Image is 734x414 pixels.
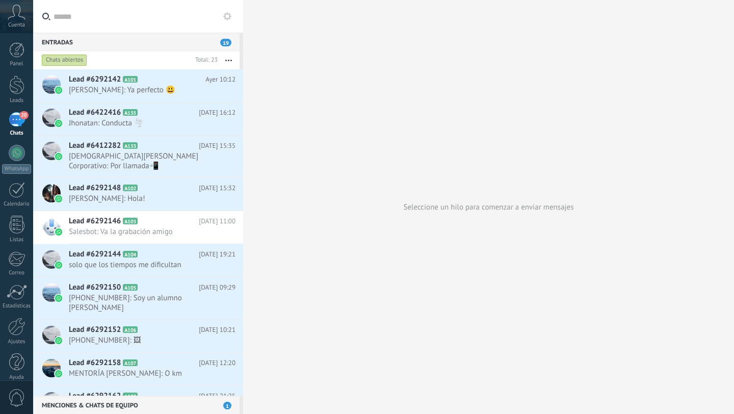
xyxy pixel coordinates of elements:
[2,270,32,276] div: Correo
[55,337,62,344] img: waba.svg
[69,74,121,85] span: Lead #6292142
[123,185,138,191] span: A102
[33,136,243,177] a: Lead #6412282 A133 [DATE] 15:35 [DEMOGRAPHIC_DATA][PERSON_NAME] Corporativo: Por llamada📲
[199,391,235,401] span: [DATE] 21:25
[205,74,235,85] span: Ayer 10:12
[191,55,218,65] div: Total: 23
[69,141,121,151] span: Lead #6412282
[33,178,243,211] a: Lead #6292148 A102 [DATE] 15:32 [PERSON_NAME]: Hola!
[69,293,216,313] span: [PHONE_NUMBER]: Soy un alumno [PERSON_NAME]
[2,374,32,381] div: Ayuda
[69,194,216,203] span: [PERSON_NAME]: Hola!
[2,237,32,243] div: Listas
[123,142,138,149] span: A133
[69,249,121,260] span: Lead #6292144
[123,326,138,333] span: A106
[55,153,62,160] img: waba.svg
[223,402,231,409] span: 1
[33,320,243,352] a: Lead #6292152 A106 [DATE] 10:21 [PHONE_NUMBER]: 🖼
[199,141,235,151] span: [DATE] 15:35
[2,201,32,208] div: Calendario
[69,325,121,335] span: Lead #6292152
[69,85,216,95] span: [PERSON_NAME]: Ya perfecto 😃
[55,195,62,202] img: waba.svg
[123,109,138,116] span: A135
[2,339,32,345] div: Ajustes
[123,359,138,366] span: A107
[33,353,243,385] a: Lead #6292158 A107 [DATE] 12:20 MENTORÍA [PERSON_NAME]: O km
[55,262,62,269] img: waba.svg
[199,282,235,293] span: [DATE] 09:29
[69,369,216,378] span: MENTORÍA [PERSON_NAME]: O km
[33,33,240,51] div: Entradas
[2,61,32,67] div: Panel
[33,244,243,277] a: Lead #6292144 A104 [DATE] 19:21 solo que los tiempos me dificultan
[123,393,138,399] span: A108
[69,335,216,345] span: [PHONE_NUMBER]: 🖼
[2,164,31,174] div: WhatsApp
[199,216,235,226] span: [DATE] 11:00
[69,108,121,118] span: Lead #6422416
[69,216,121,226] span: Lead #6292146
[199,358,235,368] span: [DATE] 12:20
[2,130,32,137] div: Chats
[123,284,138,291] span: A105
[123,251,138,257] span: A104
[220,39,231,46] span: 19
[69,391,121,401] span: Lead #6292162
[199,108,235,118] span: [DATE] 16:12
[42,54,87,66] div: Chats abiertos
[69,260,216,270] span: solo que los tiempos me dificultan
[199,183,235,193] span: [DATE] 15:32
[33,69,243,102] a: Lead #6292142 A101 Ayer 10:12 [PERSON_NAME]: Ya perfecto 😃
[199,325,235,335] span: [DATE] 10:21
[69,183,121,193] span: Lead #6292148
[55,228,62,236] img: waba.svg
[8,22,25,29] span: Cuenta
[19,111,28,119] span: 20
[2,97,32,104] div: Leads
[123,218,138,224] span: A103
[55,120,62,127] img: waba.svg
[33,102,243,135] a: Lead #6422416 A135 [DATE] 16:12 Jhonatan: Conducta 🌪️
[199,249,235,260] span: [DATE] 19:21
[69,151,216,171] span: [DEMOGRAPHIC_DATA][PERSON_NAME] Corporativo: Por llamada📲
[69,358,121,368] span: Lead #6292158
[69,282,121,293] span: Lead #6292150
[69,118,216,128] span: Jhonatan: Conducta 🌪️
[33,211,243,244] a: Lead #6292146 A103 [DATE] 11:00 Salesbot: Va la grabación amigo
[55,295,62,302] img: waba.svg
[2,303,32,309] div: Estadísticas
[33,396,240,414] div: Menciones & Chats de equipo
[69,227,216,237] span: Salesbot: Va la grabación amigo
[123,76,138,83] span: A101
[33,277,243,319] a: Lead #6292150 A105 [DATE] 09:29 [PHONE_NUMBER]: Soy un alumno [PERSON_NAME]
[55,87,62,94] img: waba.svg
[55,370,62,377] img: waba.svg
